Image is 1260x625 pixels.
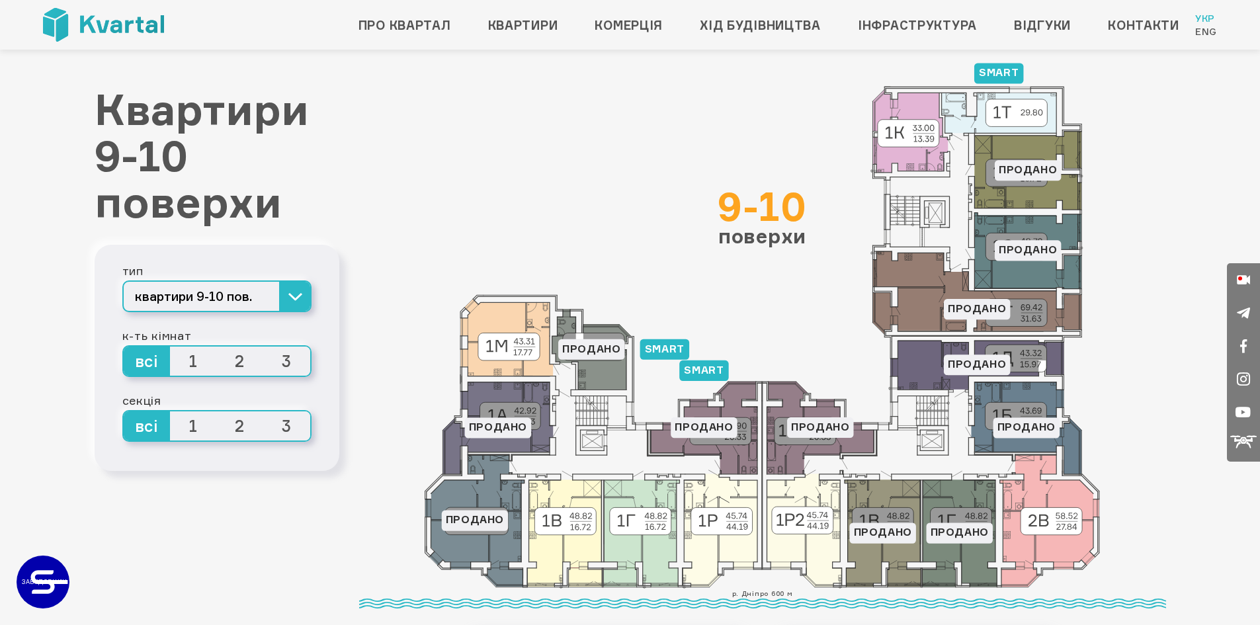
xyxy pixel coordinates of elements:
[43,8,164,42] img: Kvartal
[122,390,312,410] div: секція
[359,588,1166,608] div: р. Дніпро 600 м
[122,280,312,312] button: квартири 9-10 пов.
[22,578,67,585] text: ЗАБУДОВНИК
[1014,15,1071,36] a: Відгуки
[170,347,217,376] span: 1
[718,187,807,246] div: поверхи
[124,347,171,376] span: всі
[1108,15,1179,36] a: Контакти
[858,15,977,36] a: Інфраструктура
[124,411,171,440] span: всі
[122,261,312,280] div: тип
[217,347,264,376] span: 2
[1195,12,1217,25] a: Укр
[95,86,339,225] h1: Квартири 9-10 поверхи
[17,556,69,608] a: ЗАБУДОВНИК
[1195,25,1217,38] a: Eng
[263,347,310,376] span: 3
[217,411,264,440] span: 2
[595,15,663,36] a: Комерція
[718,187,807,226] div: 9-10
[170,411,217,440] span: 1
[263,411,310,440] span: 3
[122,325,312,345] div: к-ть кімнат
[488,15,558,36] a: Квартири
[358,15,451,36] a: Про квартал
[700,15,821,36] a: Хід будівництва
